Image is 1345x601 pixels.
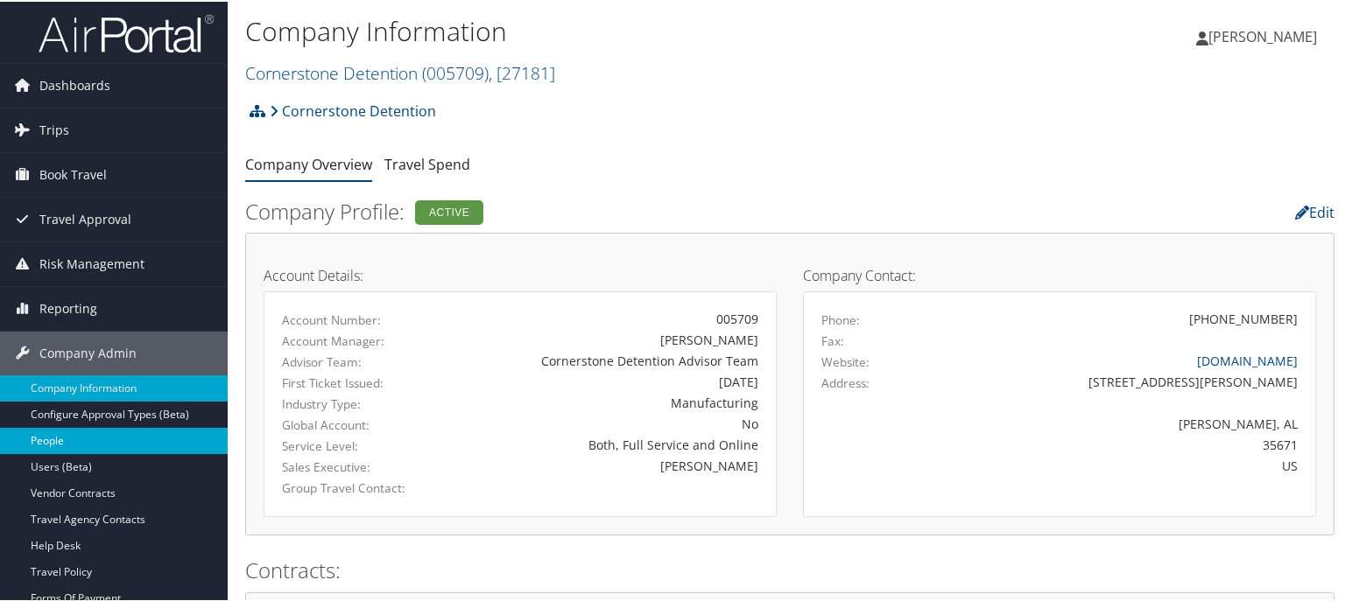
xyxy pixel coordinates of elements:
[449,455,758,473] div: [PERSON_NAME]
[449,392,758,410] div: Manufacturing
[947,371,1299,389] div: [STREET_ADDRESS][PERSON_NAME]
[415,199,483,223] div: Active
[39,241,144,284] span: Risk Management
[39,107,69,150] span: Trips
[282,415,423,432] label: Global Account:
[947,434,1299,452] div: 35671
[821,352,870,369] label: Website:
[282,478,423,495] label: Group Travel Contact:
[282,373,423,390] label: First Ticket Issued:
[282,331,423,348] label: Account Manager:
[1295,201,1334,220] a: Edit
[821,373,870,390] label: Address:
[1208,25,1317,45] span: [PERSON_NAME]
[245,59,555,83] a: Cornerstone Detention
[245,554,1334,584] h2: Contracts:
[39,11,214,52] img: airportal-logo.png
[245,195,962,225] h2: Company Profile:
[264,267,777,281] h4: Account Details:
[1196,9,1334,61] a: [PERSON_NAME]
[39,151,107,195] span: Book Travel
[449,434,758,452] div: Both, Full Service and Online
[449,329,758,347] div: [PERSON_NAME]
[1197,351,1298,367] a: [DOMAIN_NAME]
[282,457,423,474] label: Sales Executive:
[821,331,844,348] label: Fax:
[39,196,131,240] span: Travel Approval
[449,350,758,368] div: Cornerstone Detention Advisor Team
[422,59,489,83] span: ( 005709 )
[282,310,423,327] label: Account Number:
[39,285,97,329] span: Reporting
[39,330,137,374] span: Company Admin
[803,267,1316,281] h4: Company Contact:
[449,371,758,389] div: [DATE]
[384,153,470,172] a: Travel Spend
[1189,308,1298,326] div: [PHONE_NUMBER]
[947,455,1299,473] div: US
[489,59,555,83] span: , [ 27181 ]
[282,436,423,453] label: Service Level:
[449,308,758,326] div: 005709
[282,394,423,411] label: Industry Type:
[282,352,423,369] label: Advisor Team:
[245,11,971,48] h1: Company Information
[245,153,372,172] a: Company Overview
[39,62,110,106] span: Dashboards
[449,413,758,431] div: No
[821,310,860,327] label: Phone:
[270,92,436,127] a: Cornerstone Detention
[947,413,1299,431] div: [PERSON_NAME], AL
